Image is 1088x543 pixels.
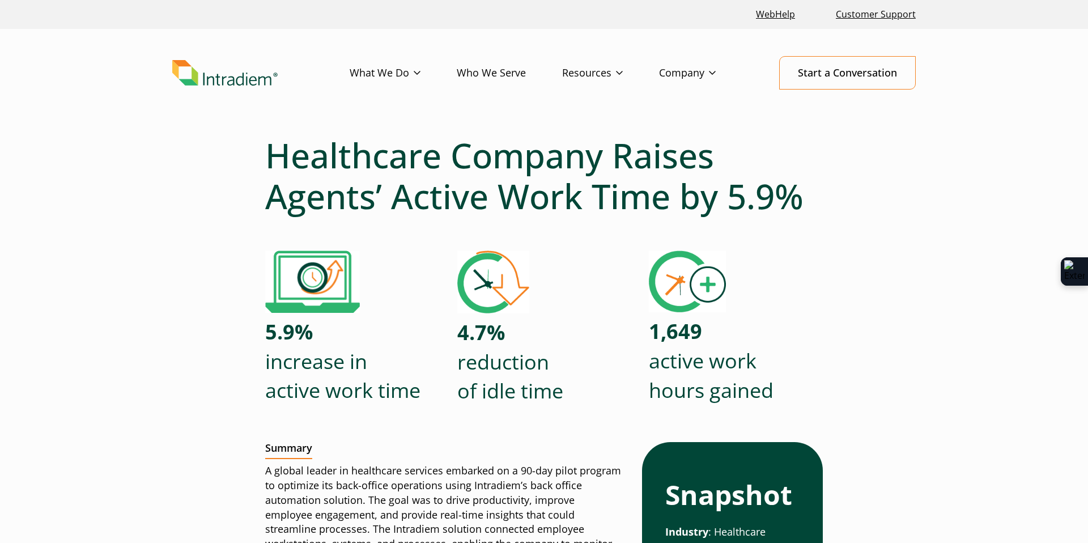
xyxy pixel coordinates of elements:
a: Link to homepage of Intradiem [172,60,350,86]
strong: Snapshot [665,476,792,513]
p: active work hours gained [649,317,773,405]
h1: Healthcare Company Raises Agents’ Active Work Time by 5.9% [265,135,823,217]
p: reduction of idle time [457,318,563,406]
strong: 1,649 [649,317,702,345]
p: : Healthcare [665,525,800,540]
a: Resources [562,57,659,90]
img: Intradiem [172,60,278,86]
img: Extension Icon [1064,260,1085,283]
a: Who We Serve [457,57,562,90]
a: Start a Conversation [779,56,916,90]
strong: Industry [665,525,708,538]
strong: 5.9% [265,318,313,346]
a: What We Do [350,57,457,90]
a: Link opens in a new window [751,2,800,27]
p: increase in active work time [265,317,420,405]
strong: 4.7% [457,319,505,346]
a: Customer Support [831,2,920,27]
h2: Summary [265,442,312,459]
a: Company [659,57,752,90]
